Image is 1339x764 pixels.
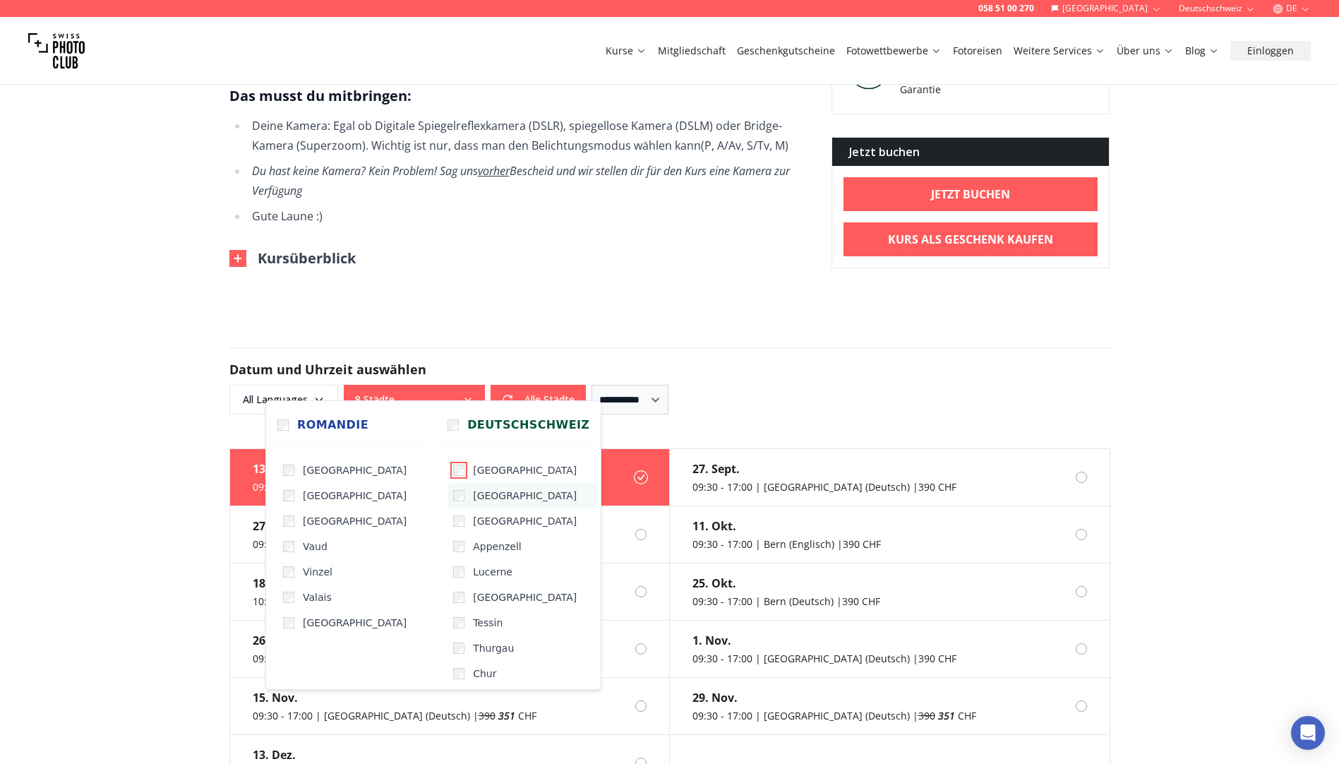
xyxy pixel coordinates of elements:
div: 09:30 - 17:00 | [GEOGRAPHIC_DATA] (Englisch) | 390 CHF [253,652,517,666]
button: Kursüberblick [229,249,356,268]
div: 09:30 - 17:00 | [GEOGRAPHIC_DATA] (Deutsch) | 390 CHF [692,652,956,666]
a: Mitgliedschaft [658,44,726,58]
div: 11. Okt. [692,518,881,535]
button: Fotoreisen [947,41,1008,61]
input: [GEOGRAPHIC_DATA] [453,465,464,476]
button: Blog [1179,41,1225,61]
button: Einloggen [1230,41,1311,61]
span: Thurgau [473,641,514,655]
span: All Languages [232,387,336,412]
div: Jetzt buchen [832,138,1110,166]
span: [GEOGRAPHIC_DATA] [303,514,407,528]
span: [GEOGRAPHIC_DATA] [303,616,407,630]
button: 8 Städte [344,385,485,414]
button: Weitere Services [1008,41,1111,61]
div: Open Intercom Messenger [1291,716,1325,750]
input: Thurgau [453,643,464,654]
a: Jetzt buchen [843,177,1098,211]
img: Swiss photo club [28,23,85,79]
span: [GEOGRAPHIC_DATA] [473,514,577,528]
u: vorher [478,163,510,179]
div: 09:30 - 17:00 | [GEOGRAPHIC_DATA] (Deutsch) | 390 CHF [692,480,956,494]
b: Kurs als Geschenk kaufen [888,231,1053,248]
a: Weitere Services [1014,44,1105,58]
strong: Das musst du mitbringen: [229,86,412,105]
input: Tessin [453,617,464,628]
span: Lucerne [473,565,512,579]
span: Vinzel [303,565,332,579]
input: [GEOGRAPHIC_DATA] [453,490,464,501]
div: 29. Nov. [692,689,976,706]
span: [GEOGRAPHIC_DATA] [473,463,577,477]
span: Tessin [473,616,503,630]
li: Deine Kamera: Egal ob Digitale Spiegelreflexkamera ( (P, A/Av, S/Tv, M) [248,116,809,155]
div: 13. Dez. [253,746,536,763]
a: Über uns [1117,44,1174,58]
div: 09:30 - 17:00 | [GEOGRAPHIC_DATA] (Deutsch) | 390 CHF [253,480,517,494]
div: 13. Sept. [253,460,517,477]
input: Appenzell [453,541,464,552]
a: Kurse [606,44,647,58]
a: Fotoreisen [953,44,1002,58]
button: Alle Städte [491,385,586,414]
button: Geschenkgutscheine [731,41,841,61]
div: 27. Sept. [692,460,956,477]
span: [GEOGRAPHIC_DATA] [473,489,577,503]
a: 058 51 00 270 [978,3,1034,14]
span: [GEOGRAPHIC_DATA] [303,463,407,477]
em: 351 [498,709,515,722]
div: 09:30 - 17:00 | Bern (Englisch) | 390 CHF [692,537,881,551]
span: Appenzell [473,539,522,554]
input: Deutschschweiz [448,419,459,431]
button: Mitgliedschaft [652,41,731,61]
div: 15. Nov. [253,689,536,706]
b: Jetzt buchen [931,186,1010,203]
span: Deutschschweiz [467,417,589,434]
input: [GEOGRAPHIC_DATA] [453,592,464,603]
a: Geschenkgutscheine [737,44,835,58]
input: Chur [453,668,464,679]
input: [GEOGRAPHIC_DATA] [283,490,294,501]
span: [GEOGRAPHIC_DATA] [473,590,577,604]
div: 10:00 - 17:30 | Chur (Deutsch) | 390 CHF [253,595,441,609]
span: Vaud [303,539,328,554]
span: Chur [473,667,496,681]
a: Fotowettbewerbe [846,44,942,58]
input: Vaud [283,541,294,552]
span: [GEOGRAPHIC_DATA] [303,489,407,503]
img: Outline Close [229,250,246,267]
h2: Datum und Uhrzeit auswählen [229,359,1110,379]
div: 25. Okt. [692,575,880,592]
a: Blog [1185,44,1219,58]
input: [GEOGRAPHIC_DATA] [453,515,464,527]
div: 8 Städte [265,400,601,690]
em: 351 [938,709,955,722]
a: Kurs als Geschenk kaufen [843,222,1098,256]
input: [GEOGRAPHIC_DATA] [283,515,294,527]
button: Über uns [1111,41,1179,61]
em: Du hast keine Kamera? Kein Problem! Sag uns Bescheid und wir stellen dir für den Kurs eine Kamera... [252,163,790,198]
span: 390 [479,709,496,722]
input: [GEOGRAPHIC_DATA] [283,617,294,628]
div: 09:30 - 17:00 | [GEOGRAPHIC_DATA] (Deutsch) | CHF [692,709,976,723]
div: 09:30 - 17:00 | [GEOGRAPHIC_DATA] (Deutsch) | CHF [253,709,536,723]
li: Gute Laune :) [248,206,809,226]
input: Lucerne [453,566,464,578]
span: Romandie [297,417,368,434]
div: 18. Okt. [253,575,441,592]
input: Romandie [277,419,289,431]
div: 1. Nov. [692,632,956,649]
div: 09:30 - 16:30 | [GEOGRAPHIC_DATA] (Englisch) | 390 CHF [253,537,517,551]
button: Fotowettbewerbe [841,41,947,61]
button: All Languages [229,385,338,414]
input: [GEOGRAPHIC_DATA] [283,465,294,476]
input: Valais [283,592,294,603]
div: 27. Sept. [253,518,517,535]
input: Vinzel [283,566,294,578]
span: 390 [918,709,935,722]
span: Valais [303,590,332,604]
div: 26. Okt. [253,632,517,649]
button: Kurse [600,41,652,61]
div: 09:30 - 17:00 | Bern (Deutsch) | 390 CHF [692,595,880,609]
